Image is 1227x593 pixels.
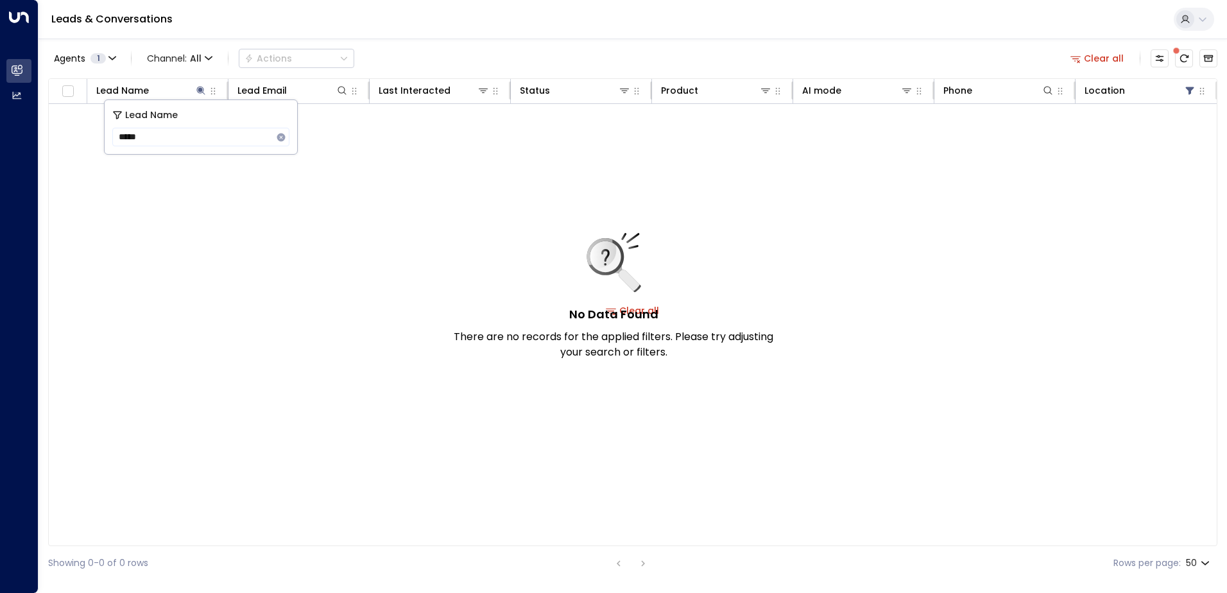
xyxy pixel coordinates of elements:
div: AI mode [802,83,913,98]
span: 1 [90,53,106,64]
div: Showing 0-0 of 0 rows [48,556,148,570]
button: Clear all [1065,49,1129,67]
div: Product [661,83,698,98]
a: Leads & Conversations [51,12,173,26]
div: Lead Name [96,83,149,98]
h5: No Data Found [569,305,658,323]
div: Product [661,83,772,98]
div: Location [1085,83,1196,98]
p: There are no records for the applied filters. Please try adjusting your search or filters. [453,329,774,360]
button: Actions [239,49,354,68]
button: Channel:All [142,49,218,67]
span: There are new threads available. Refresh the grid to view the latest updates. [1175,49,1193,67]
nav: pagination navigation [610,555,651,571]
div: AI mode [802,83,841,98]
div: Lead Email [237,83,287,98]
div: Last Interacted [379,83,450,98]
span: Toggle select all [60,83,76,99]
div: Phone [943,83,1054,98]
div: Actions [245,53,292,64]
button: Agents1 [48,49,121,67]
span: All [190,53,202,64]
div: Last Interacted [379,83,490,98]
div: 50 [1186,554,1212,572]
div: Lead Name [96,83,207,98]
div: Phone [943,83,972,98]
span: Channel: [142,49,218,67]
span: Lead Name [125,108,178,123]
span: Agents [54,54,85,63]
div: Status [520,83,631,98]
button: Customize [1151,49,1169,67]
button: Archived Leads [1199,49,1217,67]
div: Lead Email [237,83,348,98]
div: Location [1085,83,1125,98]
div: Button group with a nested menu [239,49,354,68]
label: Rows per page: [1113,556,1181,570]
div: Status [520,83,550,98]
